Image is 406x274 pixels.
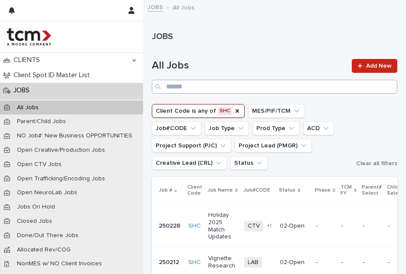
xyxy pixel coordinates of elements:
[353,157,397,170] button: Clear all filters
[235,139,312,153] button: Project Lead (PMGR)
[10,86,36,95] p: JOBS
[356,160,397,166] span: Clear all filters
[159,222,181,230] p: 250228
[316,259,334,266] p: -
[10,118,73,125] p: Parent/Child Jobs
[387,183,403,199] p: Child# Select
[208,255,237,270] p: Vignette Research
[10,71,97,79] p: Client Spot ID Master List
[207,186,233,195] p: Job Name
[159,186,172,195] p: Job #
[173,2,194,12] p: All Jobs
[363,222,381,230] p: -
[152,121,201,135] button: Job#CODE
[10,175,112,183] p: Open Trafficking/Encoding Jobs
[362,183,382,199] p: Parent# Select
[244,221,263,232] span: CTV
[316,222,334,230] p: -
[303,121,334,135] button: ACD
[243,186,270,195] p: Job#CODE
[10,246,78,254] p: Allocated Rev/COG
[187,183,202,199] p: Client Code
[7,28,51,46] img: 4hMmSqQkux38exxPVZHQ
[341,259,356,266] p: -
[230,156,268,170] button: Status
[188,222,201,230] a: SHC
[280,259,309,266] p: 02-Open
[388,259,403,266] p: -
[10,147,112,154] p: Open Creative/Production Jobs
[159,259,181,266] p: 250212
[10,260,109,267] p: NonMES w/ NO Client Invoices
[267,223,272,228] span: + 1
[152,156,227,170] button: Creative Lead (CRL)
[341,222,356,230] p: -
[252,121,300,135] button: Prod Type
[248,104,305,118] button: MES/PIF/TCM
[152,31,397,42] h1: JOBS
[152,80,397,94] input: Search
[10,203,62,211] p: Jobs On Hold
[10,189,84,196] p: Open NeuroLab Jobs
[10,161,69,168] p: Open CTV Jobs
[244,257,262,268] span: LAB
[152,104,245,118] button: Client Code
[10,104,46,111] p: All Jobs
[352,59,397,73] a: Add New
[363,259,381,266] p: -
[279,186,295,195] p: Status
[188,259,201,266] a: SHC
[205,121,249,135] button: Job Type
[152,59,347,72] h1: All Jobs
[147,2,163,12] a: JOBS
[315,186,331,195] p: Phase
[10,132,139,140] p: NO Job#: New Business OPPORTUNITIES
[10,232,85,239] p: Done/Out There Jobs
[341,183,352,199] p: TCM FY
[152,139,231,153] button: Project Support (PJC)
[280,222,309,230] p: 02-Open
[208,212,237,241] p: Holiday 2025 Match Updates
[366,63,392,69] span: Add New
[10,218,59,225] p: Closed Jobs
[388,222,403,230] p: -
[10,56,47,64] p: CLIENTS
